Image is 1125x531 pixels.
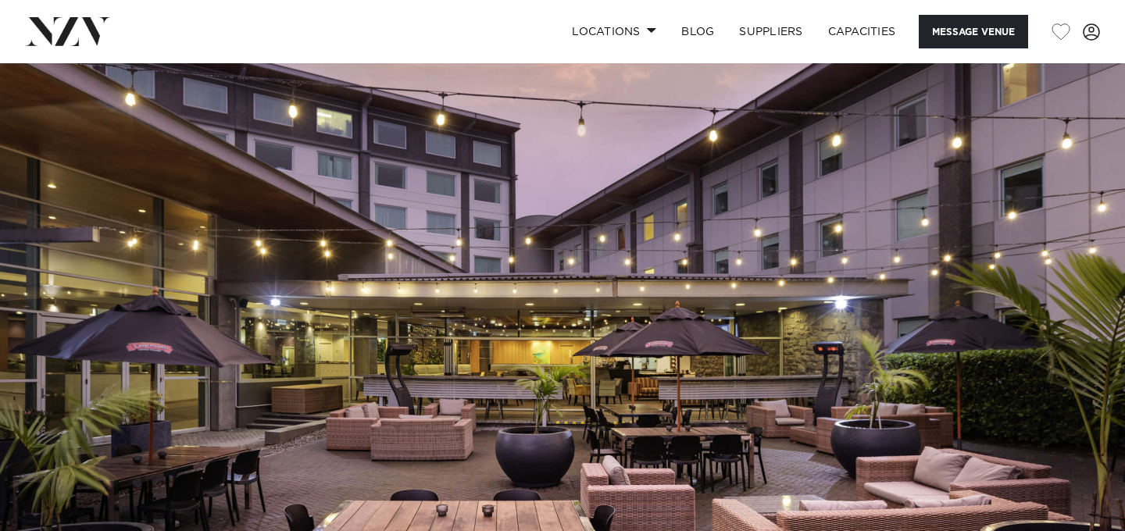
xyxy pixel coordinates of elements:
button: Message Venue [919,15,1028,48]
a: Locations [559,15,669,48]
img: nzv-logo.png [25,17,110,45]
a: BLOG [669,15,727,48]
a: Capacities [816,15,909,48]
a: SUPPLIERS [727,15,815,48]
